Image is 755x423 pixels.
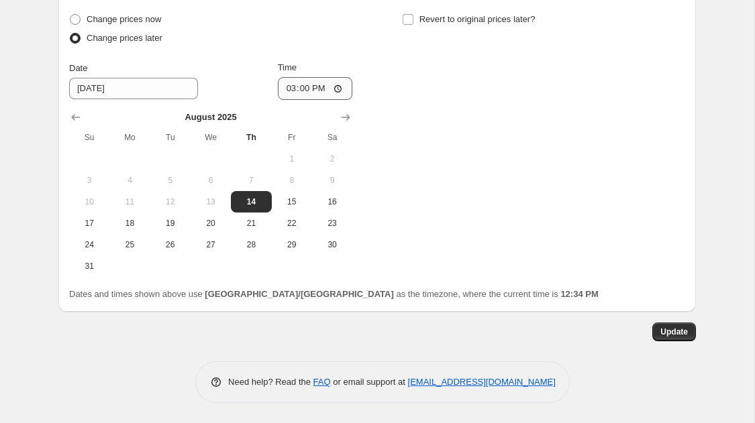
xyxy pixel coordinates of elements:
[408,377,556,387] a: [EMAIL_ADDRESS][DOMAIN_NAME]
[317,175,347,186] span: 9
[272,234,312,255] button: Friday August 29 2025
[236,132,266,143] span: Th
[317,239,347,250] span: 30
[196,239,225,250] span: 27
[277,239,307,250] span: 29
[156,132,185,143] span: Tu
[560,289,598,299] b: 12:34 PM
[336,108,355,127] button: Show next month, September 2025
[312,127,352,148] th: Saturday
[236,196,266,207] span: 14
[150,213,191,234] button: Tuesday August 19 2025
[196,218,225,229] span: 20
[312,234,352,255] button: Saturday August 30 2025
[69,63,87,73] span: Date
[196,132,225,143] span: We
[74,239,104,250] span: 24
[231,213,271,234] button: Thursday August 21 2025
[317,154,347,164] span: 2
[109,127,150,148] th: Monday
[277,154,307,164] span: 1
[191,213,231,234] button: Wednesday August 20 2025
[156,196,185,207] span: 12
[87,33,162,43] span: Change prices later
[660,326,688,337] span: Update
[150,127,191,148] th: Tuesday
[66,108,85,127] button: Show previous month, July 2025
[277,132,307,143] span: Fr
[109,213,150,234] button: Monday August 18 2025
[150,191,191,213] button: Tuesday August 12 2025
[87,14,161,24] span: Change prices now
[156,175,185,186] span: 5
[115,218,144,229] span: 18
[277,218,307,229] span: 22
[115,239,144,250] span: 25
[231,234,271,255] button: Thursday August 28 2025
[115,132,144,143] span: Mo
[236,175,266,186] span: 7
[313,377,331,387] a: FAQ
[191,234,231,255] button: Wednesday August 27 2025
[272,191,312,213] button: Friday August 15 2025
[69,191,109,213] button: Sunday August 10 2025
[278,62,297,72] span: Time
[231,127,271,148] th: Thursday
[228,377,313,387] span: Need help? Read the
[277,175,307,186] span: 8
[236,218,266,229] span: 21
[69,127,109,148] th: Sunday
[196,196,225,207] span: 13
[312,213,352,234] button: Saturday August 23 2025
[196,175,225,186] span: 6
[317,132,347,143] span: Sa
[236,239,266,250] span: 28
[115,196,144,207] span: 11
[331,377,408,387] span: or email support at
[69,289,599,299] span: Dates and times shown above use as the timezone, where the current time is
[317,196,347,207] span: 16
[272,148,312,170] button: Friday August 1 2025
[115,175,144,186] span: 4
[419,14,536,24] span: Revert to original prices later?
[69,234,109,255] button: Sunday August 24 2025
[312,148,352,170] button: Saturday August 2 2025
[74,261,104,271] span: 31
[74,132,104,143] span: Su
[150,234,191,255] button: Tuesday August 26 2025
[69,78,198,99] input: 8/14/2025
[205,289,393,299] b: [GEOGRAPHIC_DATA]/[GEOGRAPHIC_DATA]
[191,127,231,148] th: Wednesday
[231,191,271,213] button: Today Thursday August 14 2025
[652,322,696,341] button: Update
[272,213,312,234] button: Friday August 22 2025
[156,218,185,229] span: 19
[74,196,104,207] span: 10
[191,191,231,213] button: Wednesday August 13 2025
[277,196,307,207] span: 15
[109,234,150,255] button: Monday August 25 2025
[272,170,312,191] button: Friday August 8 2025
[150,170,191,191] button: Tuesday August 5 2025
[74,175,104,186] span: 3
[69,213,109,234] button: Sunday August 17 2025
[278,77,353,100] input: 12:00
[156,239,185,250] span: 26
[272,127,312,148] th: Friday
[109,170,150,191] button: Monday August 4 2025
[317,218,347,229] span: 23
[69,255,109,277] button: Sunday August 31 2025
[312,170,352,191] button: Saturday August 9 2025
[74,218,104,229] span: 17
[191,170,231,191] button: Wednesday August 6 2025
[109,191,150,213] button: Monday August 11 2025
[312,191,352,213] button: Saturday August 16 2025
[69,170,109,191] button: Sunday August 3 2025
[231,170,271,191] button: Thursday August 7 2025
